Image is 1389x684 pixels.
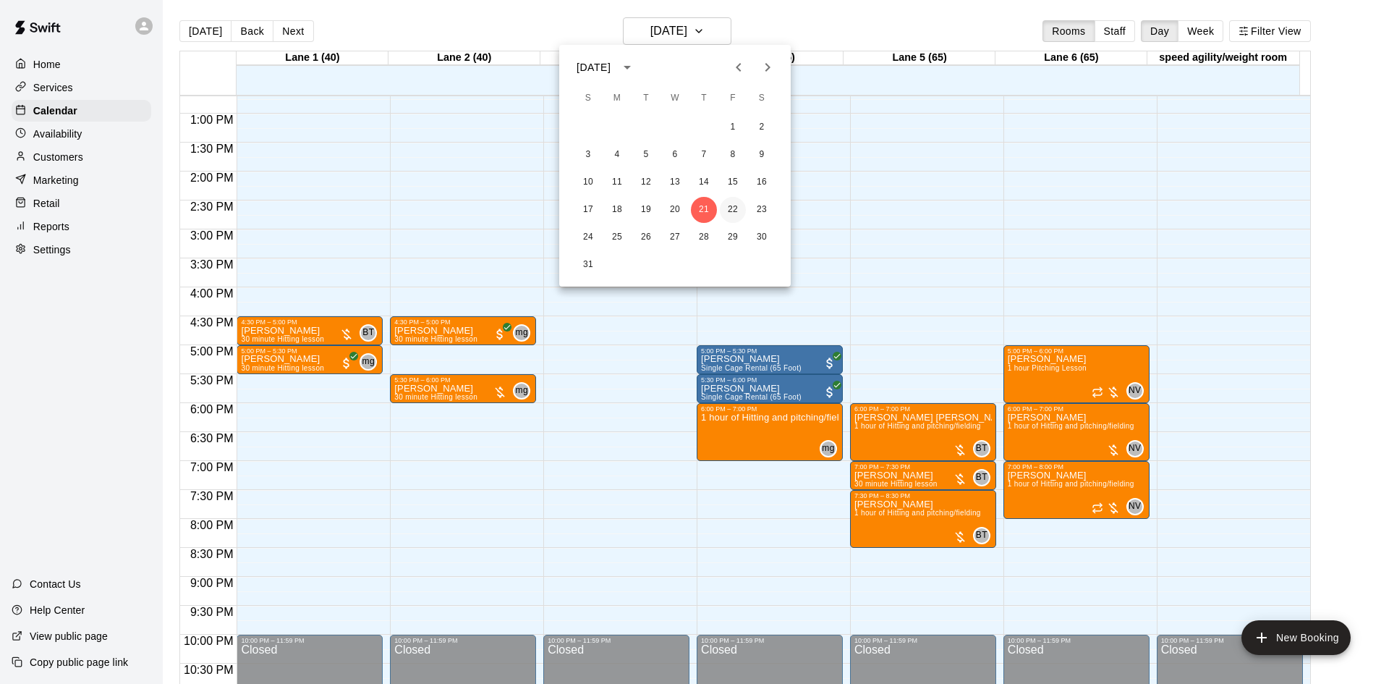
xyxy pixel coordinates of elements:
button: 12 [633,169,659,195]
button: calendar view is open, switch to year view [615,55,640,80]
span: Saturday [749,84,775,113]
button: 6 [662,142,688,168]
button: 22 [720,197,746,223]
button: 2 [749,114,775,140]
button: 14 [691,169,717,195]
button: 30 [749,224,775,250]
button: 23 [749,197,775,223]
button: 27 [662,224,688,250]
span: Friday [720,84,746,113]
button: 31 [575,252,601,278]
span: Monday [604,84,630,113]
button: 25 [604,224,630,250]
button: 15 [720,169,746,195]
button: 18 [604,197,630,223]
button: 8 [720,142,746,168]
button: 11 [604,169,630,195]
button: 3 [575,142,601,168]
button: 17 [575,197,601,223]
span: Wednesday [662,84,688,113]
button: 28 [691,224,717,250]
button: 10 [575,169,601,195]
button: 5 [633,142,659,168]
button: 4 [604,142,630,168]
span: Tuesday [633,84,659,113]
button: 21 [691,197,717,223]
span: Thursday [691,84,717,113]
button: 20 [662,197,688,223]
button: 24 [575,224,601,250]
span: Sunday [575,84,601,113]
button: 13 [662,169,688,195]
button: 29 [720,224,746,250]
div: [DATE] [577,60,611,75]
button: 19 [633,197,659,223]
button: Previous month [724,53,753,82]
button: 1 [720,114,746,140]
button: Next month [753,53,782,82]
button: 9 [749,142,775,168]
button: 26 [633,224,659,250]
button: 16 [749,169,775,195]
button: 7 [691,142,717,168]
